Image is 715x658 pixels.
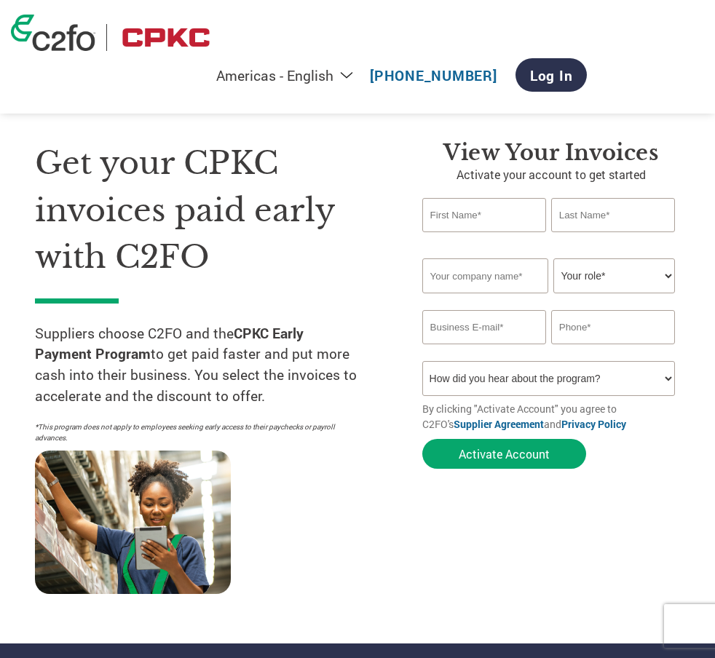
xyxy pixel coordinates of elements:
[35,140,379,281] h1: Get your CPKC invoices paid early with C2FO
[551,198,675,232] input: Last Name*
[422,346,546,355] div: Inavlid Email Address
[35,421,364,443] p: *This program does not apply to employees seeking early access to their paychecks or payroll adva...
[422,140,680,166] h3: View Your Invoices
[422,166,680,183] p: Activate your account to get started
[422,234,546,253] div: Invalid first name or first name is too long
[422,310,546,344] input: Invalid Email format
[553,258,674,293] select: Title/Role
[551,234,675,253] div: Invalid last name or last name is too long
[561,417,626,431] a: Privacy Policy
[35,451,231,594] img: supply chain worker
[422,439,586,469] button: Activate Account
[118,24,214,51] img: CPKC
[11,15,95,51] img: c2fo logo
[422,401,680,432] p: By clicking "Activate Account" you agree to C2FO's and
[370,66,497,84] a: [PHONE_NUMBER]
[515,58,588,92] a: Log In
[422,295,675,304] div: Invalid company name or company name is too long
[454,417,544,431] a: Supplier Agreement
[422,258,549,293] input: Your company name*
[422,198,546,232] input: First Name*
[35,323,379,407] p: Suppliers choose C2FO and the to get paid faster and put more cash into their business. You selec...
[551,346,675,355] div: Inavlid Phone Number
[551,310,675,344] input: Phone*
